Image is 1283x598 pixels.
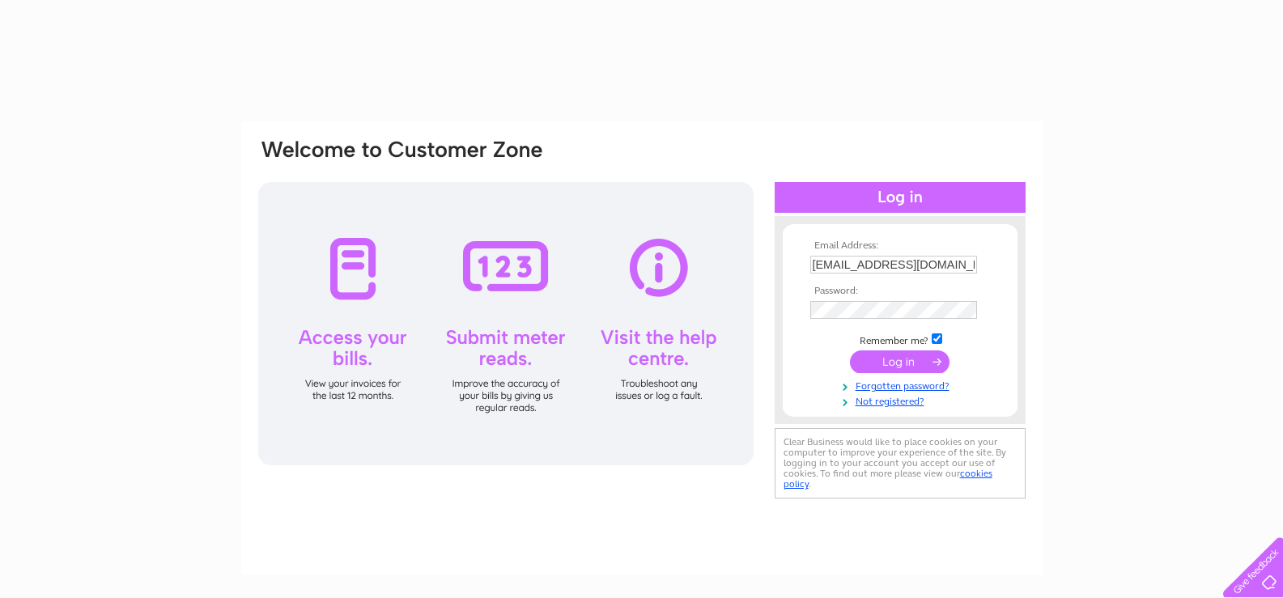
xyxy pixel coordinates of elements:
td: Remember me? [806,331,994,347]
a: Forgotten password? [810,377,994,392]
th: Password: [806,286,994,297]
div: Clear Business would like to place cookies on your computer to improve your experience of the sit... [775,428,1026,498]
th: Email Address: [806,240,994,252]
input: Submit [850,350,950,373]
a: Not registered? [810,392,994,408]
a: cookies policy [784,468,992,490]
